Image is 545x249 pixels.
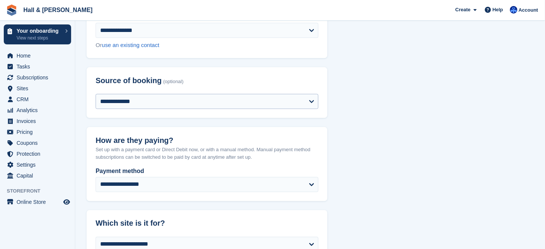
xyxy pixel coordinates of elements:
[4,116,71,126] a: menu
[62,197,71,206] a: Preview store
[102,42,160,48] a: use an existing contact
[17,83,62,94] span: Sites
[4,61,71,72] a: menu
[96,146,318,161] p: Set up with a payment card or Direct Debit now, or with a manual method. Manual payment method su...
[96,76,162,85] span: Source of booking
[493,6,503,14] span: Help
[17,61,62,72] span: Tasks
[4,94,71,105] a: menu
[96,219,318,228] h2: Which site is it for?
[17,105,62,115] span: Analytics
[17,170,62,181] span: Capital
[17,35,61,41] p: View next steps
[17,116,62,126] span: Invoices
[519,6,538,14] span: Account
[96,41,318,50] div: Or
[20,4,96,16] a: Hall & [PERSON_NAME]
[6,5,17,16] img: stora-icon-8386f47178a22dfd0bd8f6a31ec36ba5ce8667c1dd55bd0f319d3a0aa187defe.svg
[4,72,71,83] a: menu
[4,127,71,137] a: menu
[96,136,318,145] h2: How are they paying?
[455,6,470,14] span: Create
[4,138,71,148] a: menu
[4,149,71,159] a: menu
[7,187,75,195] span: Storefront
[17,28,61,33] p: Your onboarding
[4,105,71,115] a: menu
[510,6,518,14] img: Claire Banham
[4,50,71,61] a: menu
[17,94,62,105] span: CRM
[4,170,71,181] a: menu
[17,50,62,61] span: Home
[17,138,62,148] span: Coupons
[17,149,62,159] span: Protection
[4,197,71,207] a: menu
[4,83,71,94] a: menu
[96,167,318,176] label: Payment method
[17,127,62,137] span: Pricing
[4,24,71,44] a: Your onboarding View next steps
[163,79,184,85] span: (optional)
[17,159,62,170] span: Settings
[17,72,62,83] span: Subscriptions
[17,197,62,207] span: Online Store
[4,159,71,170] a: menu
